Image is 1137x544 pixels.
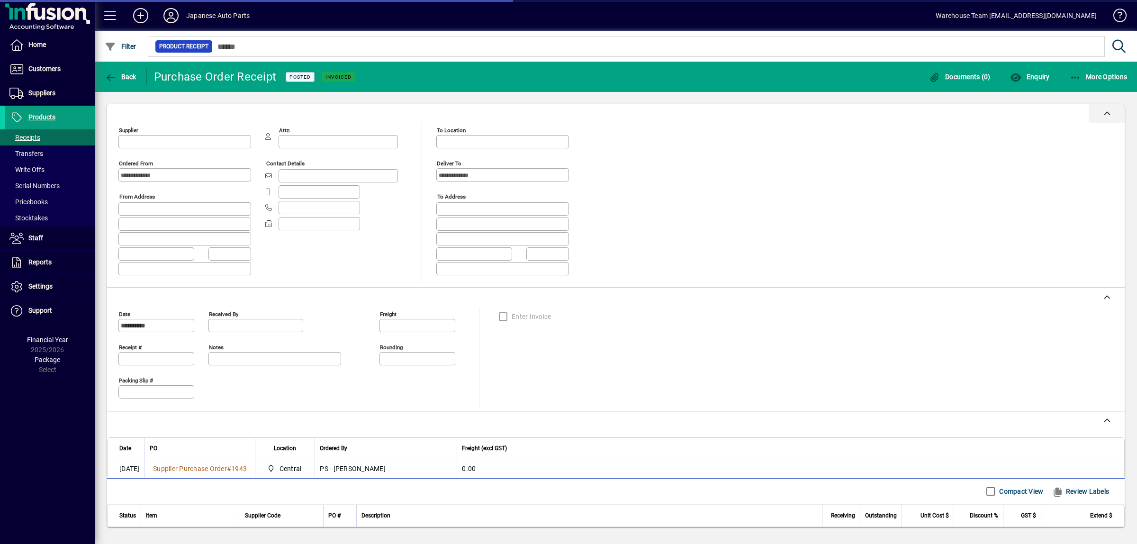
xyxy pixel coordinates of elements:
[320,443,347,453] span: Ordered By
[361,510,390,521] span: Description
[865,510,897,521] span: Outstanding
[380,344,403,350] mat-label: Rounding
[1008,68,1052,85] button: Enquiry
[1106,2,1125,33] a: Knowledge Base
[28,89,55,97] span: Suppliers
[929,73,991,81] span: Documents (0)
[280,464,302,473] span: Central
[231,465,247,472] span: 1943
[9,150,43,157] span: Transfers
[1052,484,1109,499] span: Review Labels
[5,299,95,323] a: Support
[28,282,53,290] span: Settings
[5,227,95,250] a: Staff
[1090,510,1112,521] span: Extend $
[227,465,231,472] span: #
[150,443,157,453] span: PO
[153,465,227,472] span: Supplier Purchase Order
[119,377,153,383] mat-label: Packing Slip #
[5,194,95,210] a: Pricebooks
[997,487,1043,496] label: Compact View
[119,160,153,167] mat-label: Ordered from
[437,127,466,134] mat-label: To location
[9,182,60,190] span: Serial Numbers
[146,510,157,521] span: Item
[28,41,46,48] span: Home
[462,443,1112,453] div: Freight (excl GST)
[9,134,40,141] span: Receipts
[150,463,250,474] a: Supplier Purchase Order#1943
[9,198,48,206] span: Pricebooks
[156,7,186,24] button: Profile
[927,68,993,85] button: Documents (0)
[186,8,250,23] div: Japanese Auto Parts
[1067,68,1130,85] button: More Options
[5,33,95,57] a: Home
[126,7,156,24] button: Add
[265,463,305,474] span: Central
[831,510,855,521] span: Receiving
[159,42,208,51] span: Product Receipt
[1021,510,1036,521] span: GST $
[380,310,397,317] mat-label: Freight
[119,310,130,317] mat-label: Date
[9,214,48,222] span: Stocktakes
[28,258,52,266] span: Reports
[5,275,95,299] a: Settings
[119,443,140,453] div: Date
[5,251,95,274] a: Reports
[328,510,341,521] span: PO #
[5,210,95,226] a: Stocktakes
[119,127,138,134] mat-label: Supplier
[1010,73,1049,81] span: Enquiry
[5,178,95,194] a: Serial Numbers
[462,443,507,453] span: Freight (excl GST)
[5,57,95,81] a: Customers
[105,73,136,81] span: Back
[5,162,95,178] a: Write Offs
[245,510,280,521] span: Supplier Code
[289,74,311,80] span: Posted
[457,459,1124,478] td: 0.00
[119,344,142,350] mat-label: Receipt #
[970,510,998,521] span: Discount %
[119,510,136,521] span: Status
[108,459,144,478] td: [DATE]
[325,74,352,80] span: Invoiced
[9,166,45,173] span: Write Offs
[28,65,61,73] span: Customers
[437,160,461,167] mat-label: Deliver To
[28,234,43,242] span: Staff
[279,127,289,134] mat-label: Attn
[936,8,1097,23] div: Warehouse Team [EMAIL_ADDRESS][DOMAIN_NAME]
[320,443,452,453] div: Ordered By
[28,307,52,314] span: Support
[209,344,224,350] mat-label: Notes
[274,443,296,453] span: Location
[5,145,95,162] a: Transfers
[1048,483,1113,500] button: Review Labels
[920,510,949,521] span: Unit Cost $
[105,43,136,50] span: Filter
[119,443,131,453] span: Date
[5,82,95,105] a: Suppliers
[154,69,277,84] div: Purchase Order Receipt
[5,129,95,145] a: Receipts
[28,113,55,121] span: Products
[315,459,457,478] td: PS - [PERSON_NAME]
[209,310,238,317] mat-label: Received by
[102,68,139,85] button: Back
[95,68,147,85] app-page-header-button: Back
[1070,73,1128,81] span: More Options
[27,336,68,344] span: Financial Year
[35,356,60,363] span: Package
[150,443,250,453] div: PO
[102,38,139,55] button: Filter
